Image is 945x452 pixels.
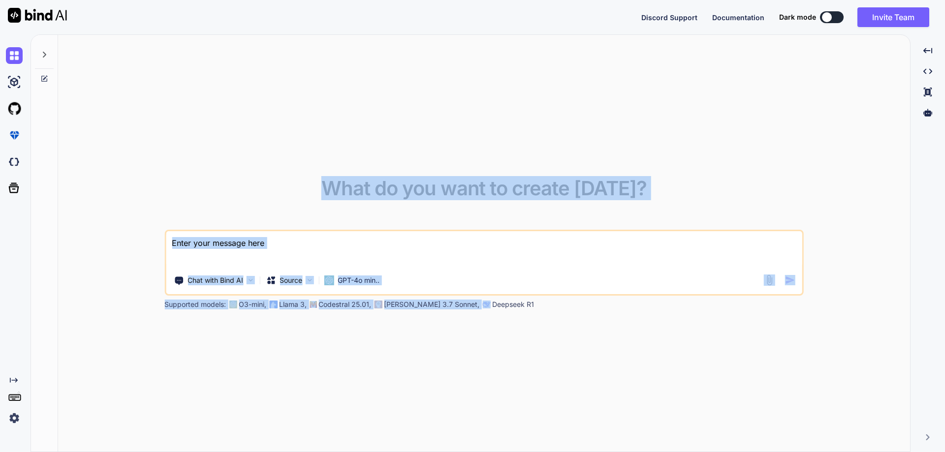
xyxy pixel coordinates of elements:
[338,275,379,285] p: GPT-4o min..
[310,301,316,308] img: Mistral-AI
[8,8,67,23] img: Bind AI
[269,301,277,308] img: Llama2
[712,12,764,23] button: Documentation
[6,74,23,90] img: ai-studio
[779,12,816,22] span: Dark mode
[492,300,534,309] p: Deepseek R1
[239,300,266,309] p: O3-mini,
[6,153,23,170] img: darkCloudIdeIcon
[6,410,23,426] img: settings
[6,47,23,64] img: chat
[164,300,226,309] p: Supported models:
[6,100,23,117] img: githubLight
[6,127,23,144] img: premium
[321,176,647,200] span: What do you want to create [DATE]?
[318,300,371,309] p: Codestral 25.01,
[641,13,697,22] span: Discord Support
[324,275,334,285] img: GPT-4o mini
[188,275,243,285] p: Chat with Bind AI
[374,301,382,308] img: claude
[712,13,764,22] span: Documentation
[857,7,929,27] button: Invite Team
[246,276,254,284] img: Pick Tools
[641,12,697,23] button: Discord Support
[482,301,490,308] img: claude
[785,275,795,285] img: icon
[764,274,775,286] img: attachment
[305,276,314,284] img: Pick Models
[384,300,479,309] p: [PERSON_NAME] 3.7 Sonnet,
[280,275,302,285] p: Source
[229,301,237,308] img: GPT-4
[279,300,307,309] p: Llama 3,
